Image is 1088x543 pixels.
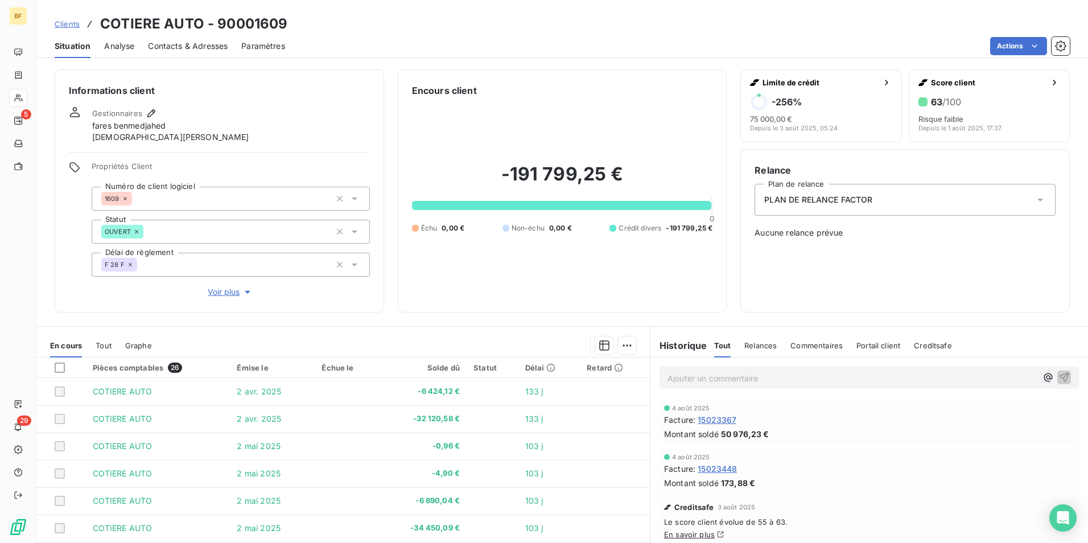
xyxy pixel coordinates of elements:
[918,114,963,124] span: Risque faible
[93,441,153,451] span: COTIERE AUTO
[664,477,719,489] span: Montant soldé
[385,363,460,372] div: Solde dû
[237,523,281,533] span: 2 mai 2025
[525,386,543,396] span: 133 j
[931,96,961,108] h6: 63
[744,341,777,350] span: Relances
[790,341,843,350] span: Commentaires
[442,223,464,233] span: 0,00 €
[664,463,695,475] span: Facture :
[93,386,153,396] span: COTIERE AUTO
[125,341,152,350] span: Graphe
[1049,504,1077,532] div: Open Intercom Messenger
[587,363,643,372] div: Retard
[92,120,166,131] span: fares benmedjahed
[721,428,769,440] span: 50 976,23 €
[664,428,719,440] span: Montant soldé
[385,441,460,452] span: -0,96 €
[237,363,308,372] div: Émise le
[385,386,460,397] span: -6 424,12 €
[914,341,952,350] span: Creditsafe
[93,496,153,505] span: COTIERE AUTO
[100,14,287,34] h3: COTIERE AUTO - 90001609
[755,163,1056,177] h6: Relance
[740,69,901,142] button: Limite de crédit-256%75 000,00 €Depuis le 3 août 2025, 05:24
[664,530,715,539] a: En savoir plus
[385,523,460,534] span: -34 450,09 €
[105,195,119,202] span: 1609
[385,468,460,479] span: -4,90 €
[241,40,285,52] span: Paramètres
[763,78,877,87] span: Limite de crédit
[92,286,370,298] button: Voir plus
[714,341,731,350] span: Tout
[93,523,153,533] span: COTIERE AUTO
[512,223,545,233] span: Non-échu
[931,78,1045,87] span: Score client
[750,125,838,131] span: Depuis le 3 août 2025, 05:24
[942,96,961,108] span: /100
[525,414,543,423] span: 133 j
[918,125,1002,131] span: Depuis le 1 août 2025, 17:37
[55,40,90,52] span: Situation
[525,468,543,478] span: 103 j
[17,416,31,426] span: 29
[92,162,370,178] span: Propriétés Client
[104,40,134,52] span: Analyse
[92,131,249,143] span: [DEMOGRAPHIC_DATA][PERSON_NAME]
[525,523,543,533] span: 103 j
[750,114,792,124] span: 75 000,00 €
[772,96,802,108] h6: -256 %
[710,214,714,223] span: 0
[412,84,477,97] h6: Encours client
[385,495,460,507] span: -6 890,04 €
[650,339,707,352] h6: Historique
[208,286,253,298] span: Voir plus
[718,504,756,511] span: 3 août 2025
[619,223,661,233] span: Crédit divers
[55,19,80,28] span: Clients
[237,468,281,478] span: 2 mai 2025
[93,468,153,478] span: COTIERE AUTO
[990,37,1047,55] button: Actions
[322,363,372,372] div: Échue le
[473,363,512,372] div: Statut
[237,496,281,505] span: 2 mai 2025
[237,414,281,423] span: 2 avr. 2025
[525,363,574,372] div: Délai
[168,363,182,373] span: 26
[93,414,153,423] span: COTIERE AUTO
[755,227,1056,238] span: Aucune relance prévue
[421,223,438,233] span: Échu
[137,260,146,270] input: Ajouter une valeur
[666,223,712,233] span: -191 799,25 €
[143,227,153,237] input: Ajouter une valeur
[721,477,755,489] span: 173,88 €
[9,518,27,536] img: Logo LeanPay
[237,386,281,396] span: 2 avr. 2025
[21,109,31,120] span: 5
[69,84,370,97] h6: Informations client
[105,228,131,235] span: OUVERT
[664,517,1074,526] span: Le score client évolue de 55 à 63.
[9,7,27,25] div: BF
[237,441,281,451] span: 2 mai 2025
[672,405,710,412] span: 4 août 2025
[674,503,714,512] span: Creditsafe
[698,463,737,475] span: 15023448
[856,341,900,350] span: Portail client
[9,112,27,130] a: 5
[385,413,460,425] span: -32 120,58 €
[764,194,872,205] span: PLAN DE RELANCE FACTOR
[92,109,142,118] span: Gestionnaires
[412,163,713,197] h2: -191 799,25 €
[672,454,710,460] span: 4 août 2025
[50,341,82,350] span: En cours
[132,194,141,204] input: Ajouter une valeur
[664,414,695,426] span: Facture :
[525,496,543,505] span: 103 j
[93,363,224,373] div: Pièces comptables
[96,341,112,350] span: Tout
[55,18,80,30] a: Clients
[909,69,1070,142] button: Score client63/100Risque faibleDepuis le 1 août 2025, 17:37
